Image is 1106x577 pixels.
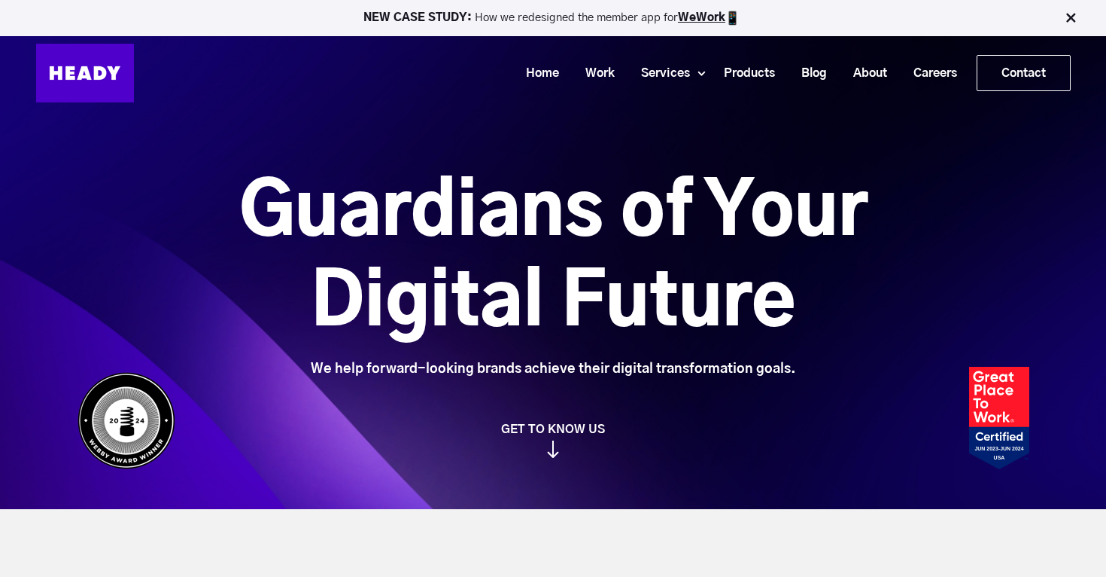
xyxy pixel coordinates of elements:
img: Heady_2023_Certification_Badge [969,367,1029,469]
a: About [834,60,895,87]
p: How we redesigned the member app for [7,11,1099,26]
div: We help forward-looking brands achieve their digital transformation goals. [155,361,952,377]
a: Careers [895,60,965,87]
a: GET TO KNOW US [70,422,1037,458]
h1: Guardians of Your Digital Future [155,168,952,349]
a: WeWork [678,12,725,23]
a: Blog [782,60,834,87]
a: Work [567,60,622,87]
strong: NEW CASE STUDY: [363,12,475,23]
img: Heady_WebbyAward_Winner-4 [77,372,175,469]
img: Close Bar [1063,11,1078,26]
a: Home [507,60,567,87]
img: arrow_down [547,441,559,458]
div: Navigation Menu [149,55,1071,91]
a: Services [622,60,697,87]
a: Contact [977,56,1070,90]
img: app emoji [725,11,740,26]
img: Heady_Logo_Web-01 (1) [36,44,134,102]
a: Products [705,60,782,87]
